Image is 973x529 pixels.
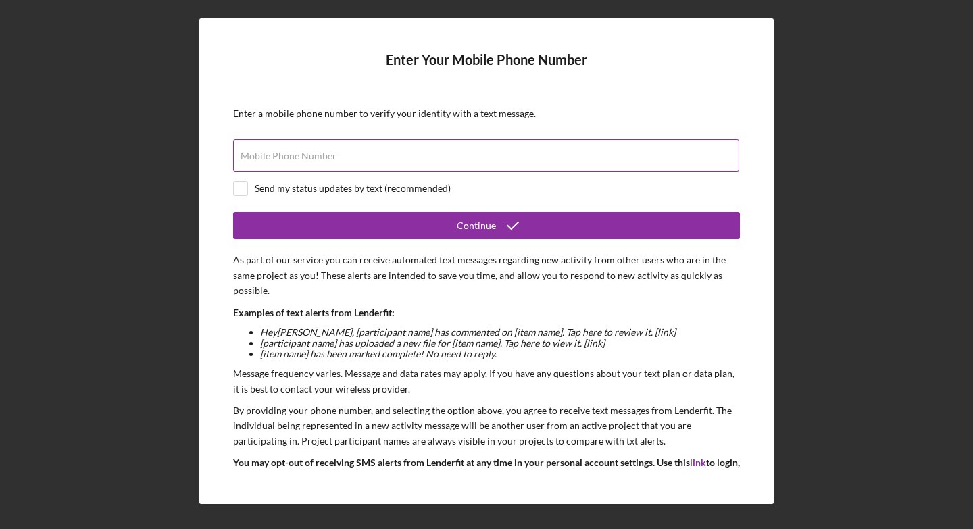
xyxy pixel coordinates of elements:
div: Continue [457,212,496,239]
p: Message frequency varies. Message and data rates may apply. If you have any questions about your ... [233,366,740,397]
h4: Enter Your Mobile Phone Number [233,52,740,88]
a: link [690,457,706,468]
div: Enter a mobile phone number to verify your identity with a text message. [233,108,740,119]
li: [participant name] has uploaded a new file for [item name]. Tap here to view it. [link] [260,338,740,349]
p: As part of our service you can receive automated text messages regarding new activity from other ... [233,253,740,298]
li: Hey [PERSON_NAME] , [participant name] has commented on [item name]. Tap here to review it. [link] [260,327,740,338]
p: You may opt-out of receiving SMS alerts from Lenderfit at any time in your personal account setti... [233,455,740,516]
p: By providing your phone number, and selecting the option above, you agree to receive text message... [233,403,740,449]
p: Examples of text alerts from Lenderfit: [233,305,740,320]
div: Send my status updates by text (recommended) [255,183,451,194]
button: Continue [233,212,740,239]
li: [item name] has been marked complete! No need to reply. [260,349,740,359]
label: Mobile Phone Number [241,151,336,161]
